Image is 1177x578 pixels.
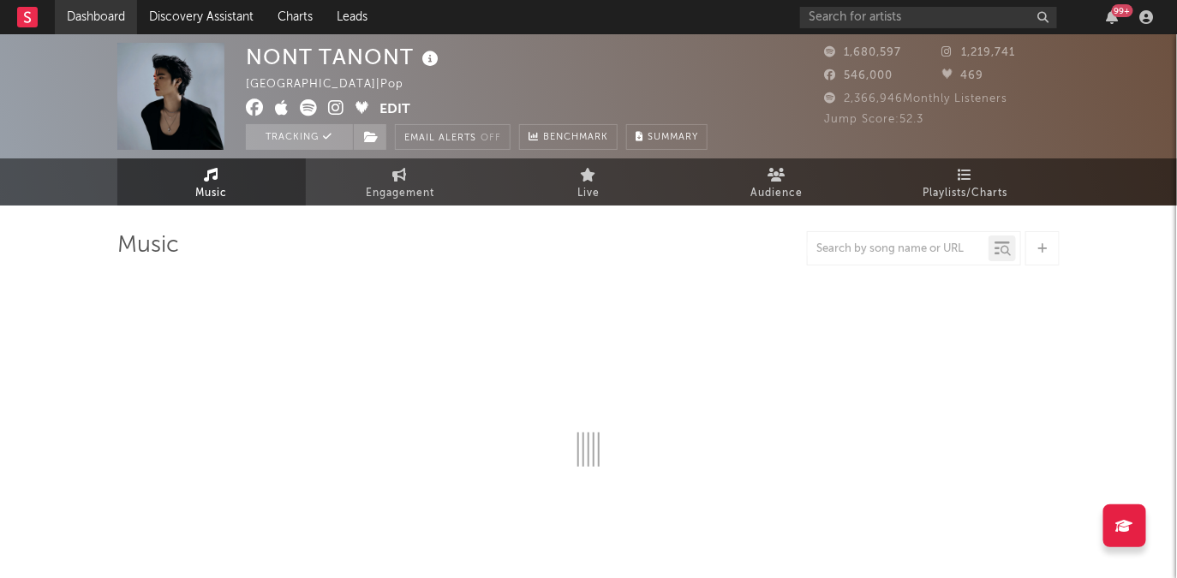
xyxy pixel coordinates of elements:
[117,158,306,206] a: Music
[481,134,501,143] em: Off
[824,47,901,58] span: 1,680,597
[543,128,608,148] span: Benchmark
[800,7,1057,28] input: Search for artists
[824,93,1007,104] span: 2,366,946 Monthly Listeners
[306,158,494,206] a: Engagement
[871,158,1060,206] a: Playlists/Charts
[494,158,683,206] a: Live
[246,74,423,95] div: [GEOGRAPHIC_DATA] | Pop
[942,47,1016,58] span: 1,219,741
[379,99,410,121] button: Edit
[808,242,989,256] input: Search by song name or URL
[626,124,708,150] button: Summary
[824,70,893,81] span: 546,000
[246,43,443,71] div: NONT TANONT
[395,124,511,150] button: Email AlertsOff
[824,114,923,125] span: Jump Score: 52.3
[246,124,353,150] button: Tracking
[577,183,600,204] span: Live
[683,158,871,206] a: Audience
[942,70,984,81] span: 469
[1112,4,1133,17] div: 99 +
[923,183,1008,204] span: Playlists/Charts
[751,183,804,204] span: Audience
[519,124,618,150] a: Benchmark
[1107,10,1119,24] button: 99+
[196,183,228,204] span: Music
[366,183,434,204] span: Engagement
[648,133,698,142] span: Summary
